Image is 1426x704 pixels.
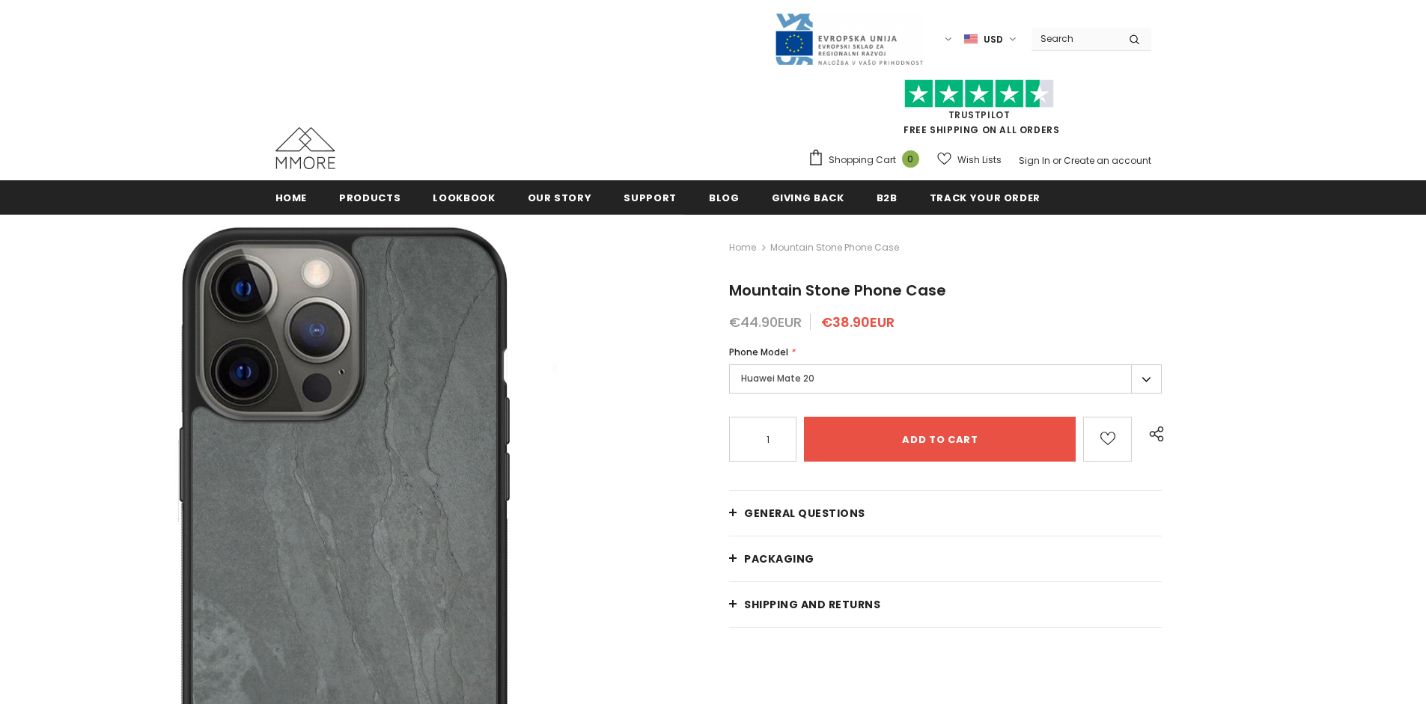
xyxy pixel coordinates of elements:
[772,180,844,214] a: Giving back
[984,32,1003,47] span: USD
[624,191,677,205] span: support
[729,239,756,257] a: Home
[275,127,335,169] img: MMORE Cases
[964,33,978,46] img: USD
[275,191,308,205] span: Home
[948,108,1011,121] a: Trustpilot
[744,597,880,612] span: Shipping and returns
[821,313,895,331] span: €38.90EUR
[528,180,592,214] a: Our Story
[1019,154,1050,167] a: Sign In
[770,239,899,257] span: Mountain Stone Phone Case
[902,150,919,168] span: 0
[729,364,1162,394] label: Huawei Mate 20
[729,536,1162,581] a: PACKAGING
[877,180,898,214] a: B2B
[1032,28,1118,49] input: Search Site
[829,153,896,168] span: Shopping Cart
[937,147,1002,173] a: Wish Lists
[729,491,1162,536] a: General Questions
[709,180,740,214] a: Blog
[744,551,814,566] span: PACKAGING
[433,191,495,205] span: Lookbook
[275,180,308,214] a: Home
[624,180,677,214] a: support
[957,153,1002,168] span: Wish Lists
[804,417,1076,462] input: Add to cart
[808,86,1151,136] span: FREE SHIPPING ON ALL ORDERS
[528,191,592,205] span: Our Story
[709,191,740,205] span: Blog
[904,79,1054,108] img: Trust Pilot Stars
[808,149,927,171] a: Shopping Cart 0
[744,506,865,521] span: General Questions
[729,582,1162,627] a: Shipping and returns
[339,191,400,205] span: Products
[774,32,924,45] a: Javni Razpis
[1052,154,1061,167] span: or
[729,313,802,331] span: €44.90EUR
[930,180,1040,214] a: Track your order
[1064,154,1151,167] a: Create an account
[930,191,1040,205] span: Track your order
[339,180,400,214] a: Products
[774,12,924,67] img: Javni Razpis
[729,280,946,301] span: Mountain Stone Phone Case
[433,180,495,214] a: Lookbook
[729,346,788,358] span: Phone Model
[877,191,898,205] span: B2B
[772,191,844,205] span: Giving back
